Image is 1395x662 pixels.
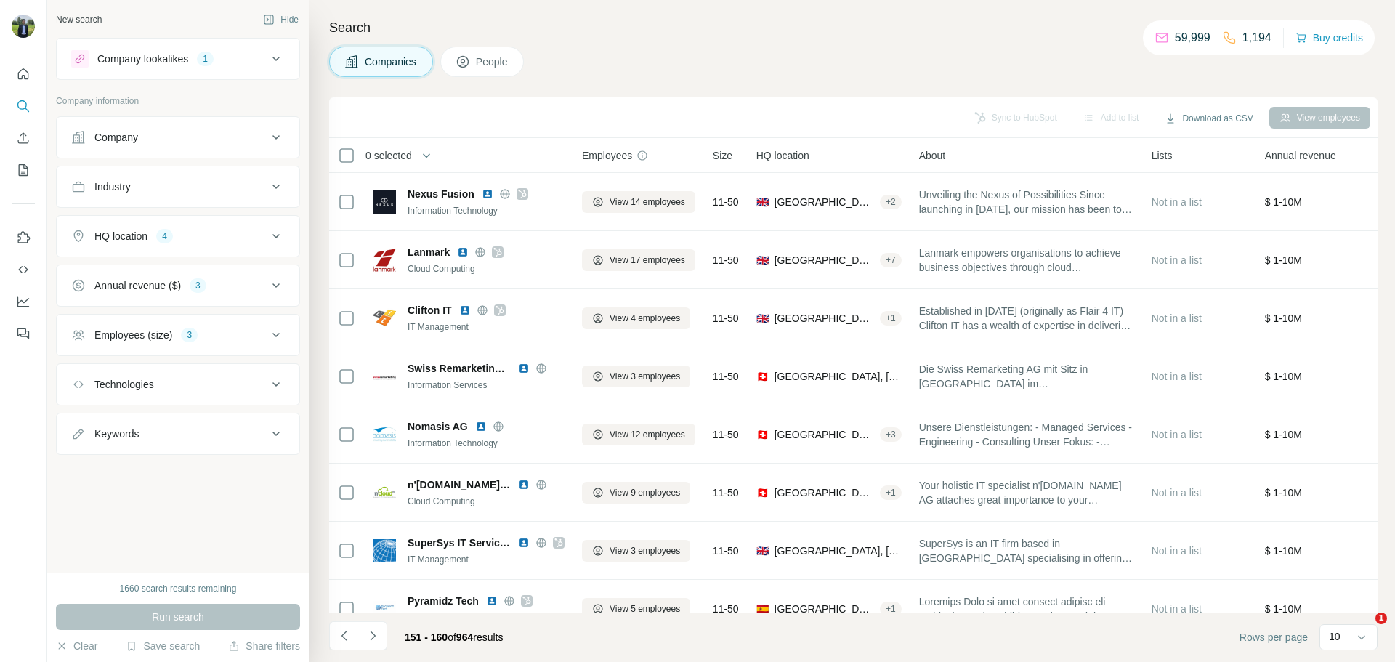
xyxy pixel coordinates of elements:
span: 11-50 [713,427,739,442]
button: View 14 employees [582,191,695,213]
button: View 3 employees [582,366,690,387]
img: Logo of Lanmark [373,249,396,272]
span: Not in a list [1152,312,1202,324]
button: Technologies [57,367,299,402]
span: Lists [1152,148,1173,163]
img: Avatar [12,15,35,38]
h4: Search [329,17,1378,38]
img: LinkedIn logo [518,479,530,491]
button: View 12 employees [582,424,695,445]
span: 11-50 [713,369,739,384]
span: Swiss Remarketing AG [408,361,511,376]
div: + 1 [880,486,902,499]
span: Not in a list [1152,545,1202,557]
span: Established in [DATE] (originally as Flair 4 IT) Clifton IT has a wealth of expertise in deliveri... [919,304,1134,333]
button: Keywords [57,416,299,451]
span: [GEOGRAPHIC_DATA], [GEOGRAPHIC_DATA] [775,427,874,442]
button: My lists [12,157,35,183]
button: Buy credits [1295,28,1363,48]
img: LinkedIn logo [457,246,469,258]
img: LinkedIn logo [482,188,493,200]
span: 11-50 [713,485,739,500]
span: 11-50 [713,602,739,616]
span: 🇨🇭 [756,369,769,384]
span: 0 selected [365,148,412,163]
img: LinkedIn logo [518,537,530,549]
span: $ 1-10M [1265,312,1302,324]
div: Information Technology [408,437,565,450]
img: LinkedIn logo [518,363,530,374]
button: Search [12,93,35,119]
div: 1 [197,52,214,65]
span: 1 [1375,613,1387,624]
span: View 9 employees [610,486,680,499]
div: Information Technology [408,204,565,217]
div: IT Management [408,553,565,566]
span: $ 1-10M [1265,371,1302,382]
span: 151 - 160 [405,631,448,643]
span: Rows per page [1240,630,1308,645]
span: People [476,55,509,69]
button: Use Surfe on LinkedIn [12,225,35,251]
span: Not in a list [1152,603,1202,615]
img: LinkedIn logo [459,304,471,316]
span: 🇬🇧 [756,195,769,209]
span: 🇬🇧 [756,253,769,267]
div: + 1 [880,602,902,615]
span: [GEOGRAPHIC_DATA], [GEOGRAPHIC_DATA] [775,485,874,500]
span: [GEOGRAPHIC_DATA], [GEOGRAPHIC_DATA] [775,253,874,267]
div: 3 [181,328,198,342]
button: Annual revenue ($)3 [57,268,299,303]
p: 1,194 [1242,29,1271,47]
button: View 9 employees [582,482,690,504]
span: $ 1-10M [1265,487,1302,498]
span: Not in a list [1152,254,1202,266]
span: Die Swiss Remarketing AG mit Sitz in [GEOGRAPHIC_DATA] im [GEOGRAPHIC_DATA] ist spezialisiert auf... [919,362,1134,391]
div: Industry [94,179,131,194]
div: + 3 [880,428,902,441]
span: Unveiling the Nexus of Possibilities Since launching in [DATE], our mission has been to inspire t... [919,187,1134,217]
span: $ 1-10M [1265,196,1302,208]
button: View 3 employees [582,540,690,562]
span: [GEOGRAPHIC_DATA], [GEOGRAPHIC_DATA], [GEOGRAPHIC_DATA] [775,311,874,326]
p: Company information [56,94,300,108]
iframe: Intercom live chat [1346,613,1380,647]
span: Size [713,148,732,163]
p: 59,999 [1175,29,1210,47]
span: [GEOGRAPHIC_DATA], [GEOGRAPHIC_DATA], [GEOGRAPHIC_DATA] [775,602,874,616]
div: Company lookalikes [97,52,188,66]
img: Logo of Pyramidz Tech [373,597,396,621]
img: LinkedIn logo [475,421,487,432]
button: HQ location4 [57,219,299,254]
span: Nomasis AG [408,419,468,434]
img: Logo of SuperSys IT Services [373,539,396,562]
div: 4 [156,230,173,243]
span: View 3 employees [610,370,680,383]
img: Logo of Swiss Remarketing AG [373,365,396,388]
span: 🇨🇭 [756,427,769,442]
button: View 5 employees [582,598,690,620]
span: $ 1-10M [1265,254,1302,266]
span: About [919,148,946,163]
span: SuperSys IT Services [408,536,511,550]
img: Logo of n'cloud.swiss AG [373,481,396,504]
span: View 4 employees [610,312,680,325]
div: 1660 search results remaining [120,582,237,595]
div: Employees (size) [94,328,172,342]
span: Not in a list [1152,196,1202,208]
p: 10 [1329,629,1341,644]
span: Not in a list [1152,487,1202,498]
span: View 12 employees [610,428,685,441]
button: Company lookalikes1 [57,41,299,76]
div: + 2 [880,195,902,209]
button: Quick start [12,61,35,87]
span: Not in a list [1152,371,1202,382]
button: Share filters [228,639,300,653]
span: 🇨🇭 [756,485,769,500]
span: View 3 employees [610,544,680,557]
span: 11-50 [713,544,739,558]
span: [GEOGRAPHIC_DATA], [GEOGRAPHIC_DATA]|Yorks & Humberside|[GEOGRAPHIC_DATA] (WF)|[GEOGRAPHIC_DATA] [775,544,902,558]
span: Employees [582,148,632,163]
span: [GEOGRAPHIC_DATA], [GEOGRAPHIC_DATA] [775,369,902,384]
img: Logo of Nexus Fusion [373,190,396,214]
